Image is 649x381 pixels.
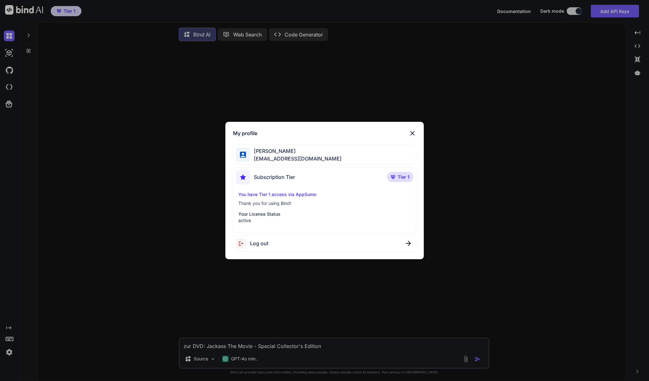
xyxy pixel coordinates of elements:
[238,200,411,207] p: Thank you for using Bind!
[236,238,250,249] img: logout
[238,191,411,198] p: You have Tier 1 access via AppSumo
[254,173,295,181] span: Subscription Tier
[250,155,342,162] span: [EMAIL_ADDRESS][DOMAIN_NAME]
[238,217,411,224] p: active
[250,240,268,247] span: Log out
[233,129,257,137] h1: My profile
[406,241,411,246] img: close
[408,129,416,137] img: close
[398,174,409,180] span: Tier 1
[238,211,411,217] p: Your License Status
[391,175,395,179] img: premium
[236,170,250,184] img: subscription
[240,152,246,158] img: profile
[250,147,342,155] span: [PERSON_NAME]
